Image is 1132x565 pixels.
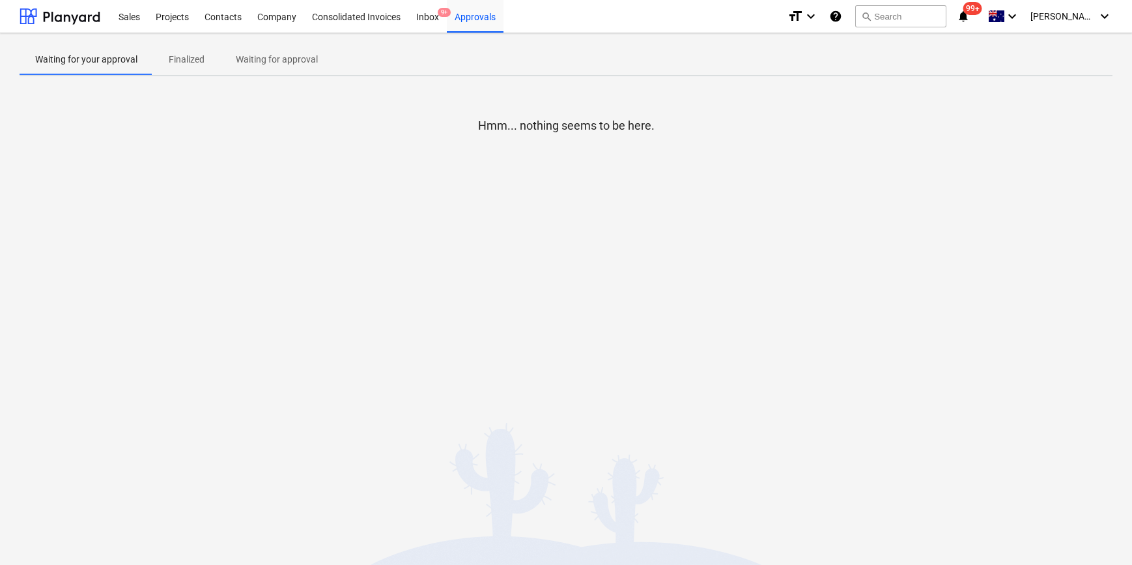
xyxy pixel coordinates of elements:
p: Waiting for approval [236,53,318,66]
iframe: Chat Widget [1067,502,1132,565]
p: Hmm... nothing seems to be here. [478,118,655,134]
p: Finalized [169,53,205,66]
p: Waiting for your approval [35,53,137,66]
span: 9+ [438,8,451,17]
